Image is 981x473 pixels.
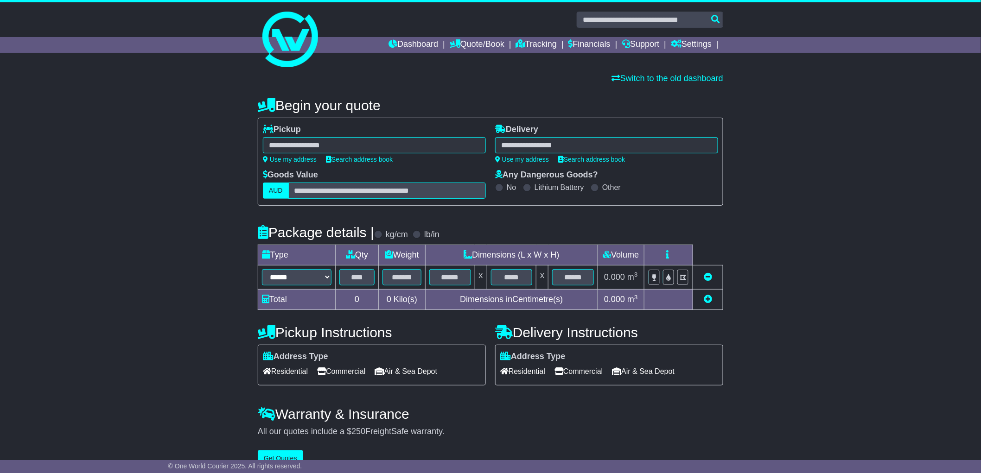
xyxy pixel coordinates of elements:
a: Use my address [263,156,317,163]
label: Pickup [263,125,301,135]
td: 0 [336,290,379,310]
a: Switch to the old dashboard [612,74,723,83]
span: m [627,295,638,304]
td: Volume [598,245,644,265]
h4: Package details | [258,225,374,240]
span: © One World Courier 2025. All rights reserved. [168,462,302,470]
a: Quote/Book [450,37,504,53]
h4: Delivery Instructions [495,325,723,340]
td: Qty [336,245,379,265]
td: Total [258,290,336,310]
label: AUD [263,183,289,199]
label: Address Type [500,352,566,362]
h4: Begin your quote [258,98,723,113]
td: Dimensions in Centimetre(s) [425,290,598,310]
label: Goods Value [263,170,318,180]
a: Add new item [704,295,712,304]
td: Dimensions (L x W x H) [425,245,598,265]
sup: 3 [634,294,638,301]
a: Search address book [558,156,625,163]
a: Tracking [516,37,557,53]
label: Any Dangerous Goods? [495,170,598,180]
td: x [536,265,548,290]
td: Type [258,245,336,265]
button: Get Quotes [258,450,303,467]
label: No [507,183,516,192]
label: Lithium Battery [535,183,584,192]
a: Financials [568,37,611,53]
span: Residential [500,364,545,378]
h4: Pickup Instructions [258,325,486,340]
h4: Warranty & Insurance [258,406,723,422]
a: Settings [671,37,712,53]
div: All our quotes include a $ FreightSafe warranty. [258,427,723,437]
label: Address Type [263,352,328,362]
td: Weight [379,245,426,265]
span: 0 [387,295,391,304]
a: Dashboard [389,37,438,53]
a: Remove this item [704,272,712,282]
td: Kilo(s) [379,290,426,310]
span: 0.000 [604,295,625,304]
sup: 3 [634,271,638,278]
span: 250 [351,427,365,436]
span: Air & Sea Depot [612,364,675,378]
span: Commercial [317,364,365,378]
span: Commercial [554,364,603,378]
label: lb/in [424,230,440,240]
span: 0.000 [604,272,625,282]
label: Other [602,183,621,192]
a: Support [622,37,660,53]
span: Air & Sea Depot [375,364,438,378]
a: Use my address [495,156,549,163]
a: Search address book [326,156,393,163]
label: kg/cm [386,230,408,240]
td: x [475,265,487,290]
span: Residential [263,364,308,378]
label: Delivery [495,125,538,135]
span: m [627,272,638,282]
